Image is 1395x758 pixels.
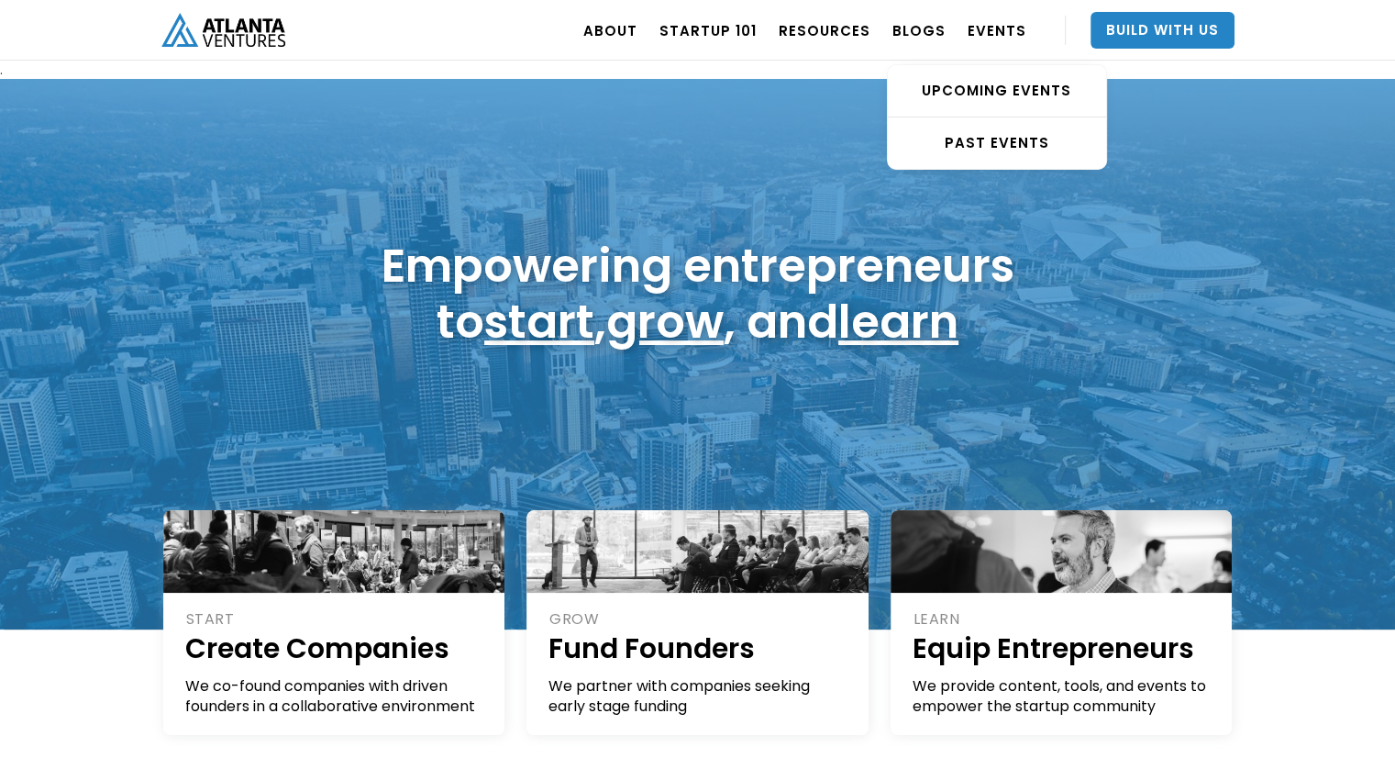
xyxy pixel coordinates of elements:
h1: Empowering entrepreneurs to , , and [382,238,1014,350]
a: learn [838,289,958,354]
a: ABOUT [583,5,637,56]
h1: Equip Entrepreneurs [913,630,1212,667]
div: PAST EVENTS [888,134,1106,152]
a: EVENTS [968,5,1026,56]
a: Startup 101 [659,5,757,56]
a: start [484,289,594,354]
a: STARTCreate CompaniesWe co-found companies with driven founders in a collaborative environment [163,510,505,735]
div: GROW [549,609,848,630]
h1: Create Companies [185,630,485,667]
div: UPCOMING EVENTS [888,82,1106,100]
a: UPCOMING EVENTS [888,65,1106,117]
div: We partner with companies seeking early stage funding [548,676,848,717]
div: We provide content, tools, and events to empower the startup community [913,676,1212,717]
div: LEARN [913,609,1212,630]
a: LEARNEquip EntrepreneursWe provide content, tools, and events to empower the startup community [891,510,1233,735]
a: grow [606,289,724,354]
a: GROWFund FoundersWe partner with companies seeking early stage funding [526,510,869,735]
a: BLOGS [892,5,946,56]
a: PAST EVENTS [888,117,1106,169]
a: Build With Us [1091,12,1234,49]
div: We co-found companies with driven founders in a collaborative environment [185,676,485,717]
div: START [186,609,485,630]
h1: Fund Founders [548,630,848,667]
a: RESOURCES [779,5,870,56]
